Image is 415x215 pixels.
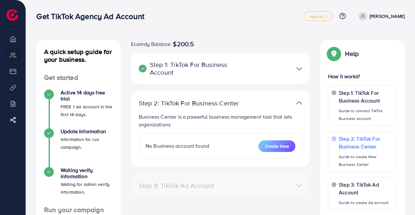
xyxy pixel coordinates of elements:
[36,90,121,128] li: Active 14 days free trial
[339,181,392,196] p: Step 3: TikTok Ad Account
[6,9,18,21] img: logo
[339,107,392,123] p: Guide to connect TikTok Business account
[36,74,121,82] h4: Get started
[61,128,113,134] h4: Update Information
[36,12,149,21] h3: Get TikTok Agency Ad Account
[36,167,121,206] li: Waiting verify information
[339,153,392,168] p: Guide to create New Business Center
[139,99,244,107] p: Step 2: TikTok For Business Center
[370,12,405,20] p: [PERSON_NAME]
[36,48,121,63] h4: A quick setup guide for your business.
[61,167,113,179] h4: Waiting verify information
[131,40,172,48] span: Ecomdy Balance:
[356,12,405,20] a: [PERSON_NAME]
[328,72,396,80] p: How it works?
[296,64,302,73] img: TikTok partner
[61,90,113,102] h4: Active 14 days free trial
[36,128,121,167] li: Update Information
[339,199,392,207] p: Guide to create Ad account
[173,40,194,48] span: $200.5
[36,206,121,214] h4: Run your campaign
[139,61,244,76] p: Step 1: TikTok For Business Account
[339,135,392,150] p: Step 2: TikTok For Business Center
[61,103,113,118] p: FREE 1 ad account in the first 14 days.
[328,48,340,59] img: Popup guide
[309,14,326,18] span: regular_1
[304,11,332,21] a: regular_1
[61,180,113,196] p: Waiting for admin verify information.
[296,98,302,108] img: TikTok partner
[339,89,392,104] p: Step 1: TikTok For Business Account
[345,50,359,58] p: Help
[61,135,113,151] p: Information for run campaign.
